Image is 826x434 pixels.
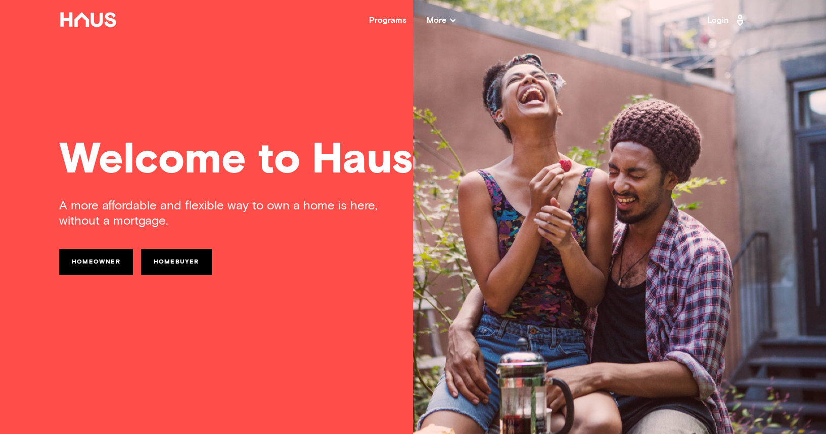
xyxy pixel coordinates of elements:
div: Welcome to Haus [59,139,767,182]
span: More [427,16,455,24]
a: Homeowner [59,249,133,275]
a: Login [707,12,747,28]
a: Programs [369,16,406,24]
div: A more affordable and flexible way to own a home is here, without a mortgage. [59,198,413,229]
a: Homebuyer [141,249,212,275]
